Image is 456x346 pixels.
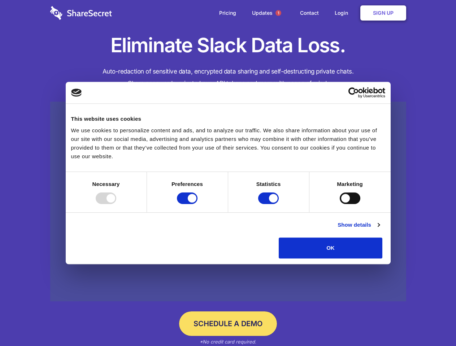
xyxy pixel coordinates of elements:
a: Wistia video thumbnail [50,102,406,302]
a: Show details [338,221,379,229]
strong: Marketing [337,181,363,187]
strong: Preferences [171,181,203,187]
a: Pricing [212,2,243,24]
a: Sign Up [360,5,406,21]
div: We use cookies to personalize content and ads, and to analyze our traffic. We also share informat... [71,126,385,161]
h4: Auto-redaction of sensitive data, encrypted data sharing and self-destructing private chats. Shar... [50,66,406,89]
a: Login [327,2,359,24]
a: Contact [293,2,326,24]
strong: Necessary [92,181,120,187]
button: OK [279,238,382,258]
h1: Eliminate Slack Data Loss. [50,32,406,58]
a: Schedule a Demo [179,311,277,336]
em: *No credit card required. [200,339,256,345]
a: Usercentrics Cookiebot - opens in a new window [322,87,385,98]
span: 1 [275,10,281,16]
img: logo-wordmark-white-trans-d4663122ce5f474addd5e946df7df03e33cb6a1c49d2221995e7729f52c070b2.svg [50,6,112,20]
strong: Statistics [256,181,281,187]
img: logo [71,89,82,97]
div: This website uses cookies [71,115,385,123]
